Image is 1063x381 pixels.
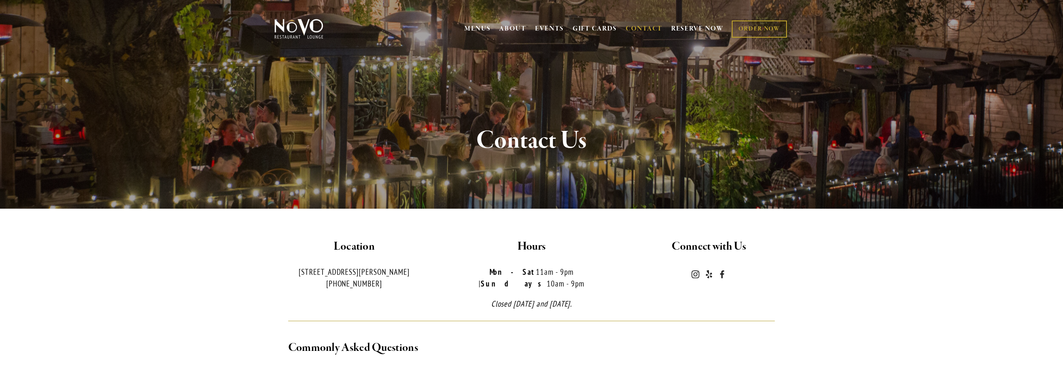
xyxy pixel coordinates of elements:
a: EVENTS [535,25,564,33]
strong: Sundays [481,279,547,289]
em: Closed [DATE] and [DATE]. [491,299,572,309]
img: Novo Restaurant &amp; Lounge [273,18,325,39]
a: CONTACT [626,21,662,37]
h2: Location [273,238,436,256]
a: MENUS [464,25,491,33]
a: GIFT CARDS [573,21,617,37]
h2: Commonly Asked Questions [288,339,775,357]
strong: Mon-Sat [490,267,536,277]
a: ABOUT [499,25,526,33]
h2: Hours [450,238,613,256]
a: ORDER NOW [732,20,786,38]
a: Instagram [691,270,700,279]
h2: Connect with Us [627,238,791,256]
a: Novo Restaurant and Lounge [718,270,726,279]
p: 11am - 9pm | 10am - 9pm [450,266,613,290]
a: Yelp [705,270,713,279]
strong: Contact Us [476,125,587,156]
a: RESERVE NOW [671,21,724,37]
p: [STREET_ADDRESS][PERSON_NAME] [PHONE_NUMBER] [273,266,436,290]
